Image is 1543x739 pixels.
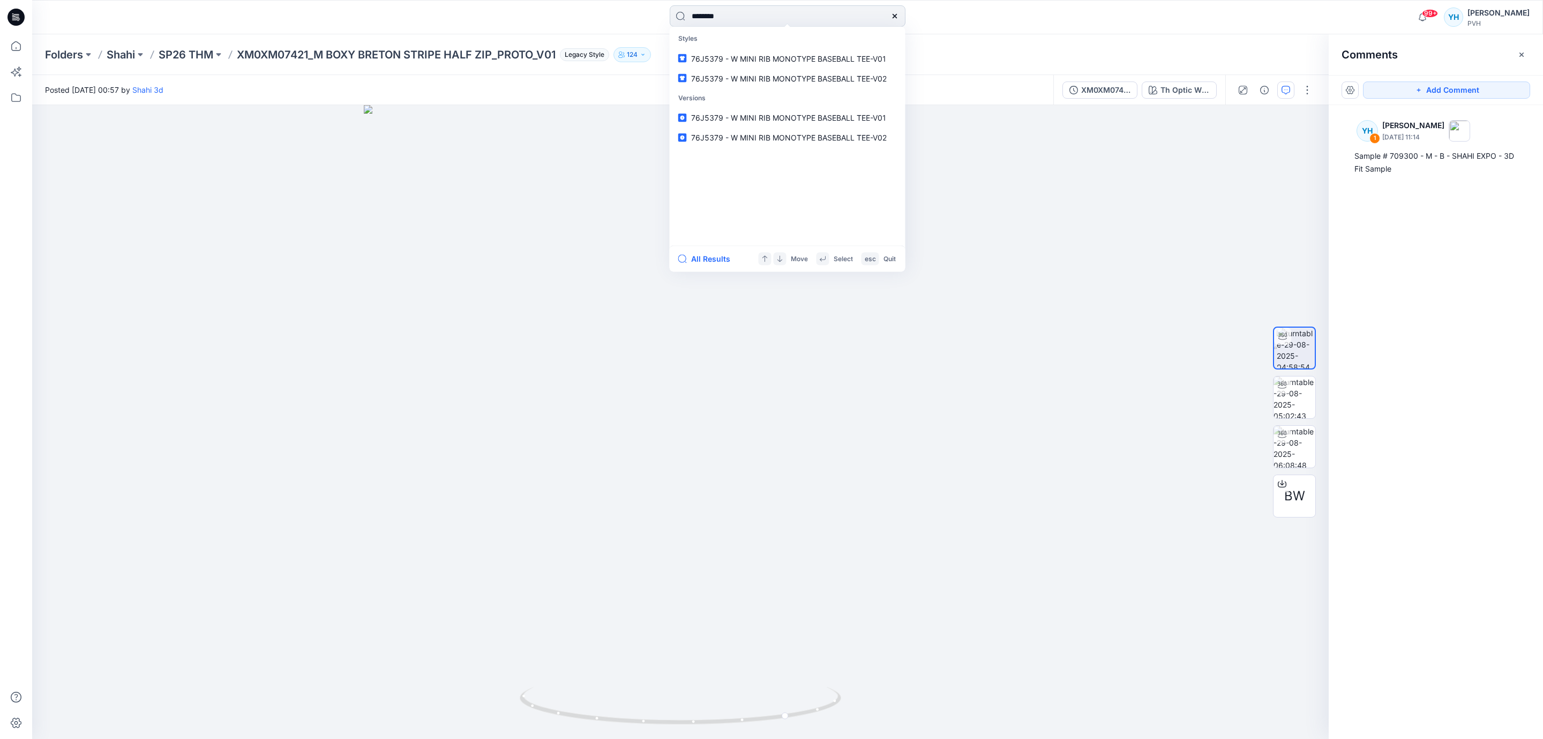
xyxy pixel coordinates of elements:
div: YH [1357,120,1378,142]
button: Th Optic White - YCF [1142,82,1217,99]
button: Add Comment [1363,82,1530,99]
img: turntable-29-08-2025-04:58:54 [1277,328,1315,368]
p: [PERSON_NAME] [1382,119,1444,132]
a: Shahi 3d [132,85,163,94]
p: [DATE] 11:14 [1382,132,1444,143]
img: turntable-29-08-2025-06:08:48 [1274,426,1315,468]
h2: Comments [1342,48,1398,61]
span: BW [1284,486,1305,506]
p: Versions [672,88,903,108]
button: Details [1256,82,1273,99]
p: Styles [672,29,903,49]
p: 124 [627,49,638,61]
p: Move [791,253,808,264]
button: 124 [613,47,651,62]
span: Posted [DATE] 00:57 by [45,84,163,95]
a: 76J5379 - W MINI RIB MONOTYPE BASEBALL TEE-V02 [672,68,903,88]
a: 76J5379 - W MINI RIB MONOTYPE BASEBALL TEE-V01 [672,108,903,128]
a: 76J5379 - W MINI RIB MONOTYPE BASEBALL TEE-V02 [672,128,903,147]
div: YH [1444,8,1463,27]
button: XM0XM07421_M BOXY BRETON STRIPE HALF ZIP_PROTO_V01 [1062,82,1137,99]
a: 76J5379 - W MINI RIB MONOTYPE BASEBALL TEE-V01 [672,48,903,68]
span: 76J5379 - W MINI RIB MONOTYPE BASEBALL TEE-V02 [691,73,887,83]
span: Legacy Style [560,48,609,61]
p: Select [834,253,853,264]
div: Sample # 709300 - M - B - SHAHI EXPO - 3D Fit Sample [1354,150,1517,175]
p: esc [865,253,876,264]
p: XM0XM07421_M BOXY BRETON STRIPE HALF ZIP_PROTO_V01 [237,47,556,62]
div: [PERSON_NAME] [1467,6,1530,19]
div: XM0XM07421_M BOXY BRETON STRIPE HALF ZIP_PROTO_V01 [1081,84,1130,96]
a: Folders [45,47,83,62]
span: 76J5379 - W MINI RIB MONOTYPE BASEBALL TEE-V01 [691,113,886,122]
img: turntable-29-08-2025-05:02:43 [1274,376,1315,418]
button: All Results [678,253,737,265]
a: Shahi [107,47,135,62]
span: 76J5379 - W MINI RIB MONOTYPE BASEBALL TEE-V01 [691,54,886,63]
div: 1 [1369,133,1380,144]
button: Legacy Style [556,47,609,62]
span: 76J5379 - W MINI RIB MONOTYPE BASEBALL TEE-V02 [691,133,887,142]
span: 99+ [1422,9,1438,18]
a: SP26 THM [159,47,213,62]
p: Quit [883,253,896,264]
div: PVH [1467,19,1530,27]
div: Th Optic White - YCF [1160,84,1210,96]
